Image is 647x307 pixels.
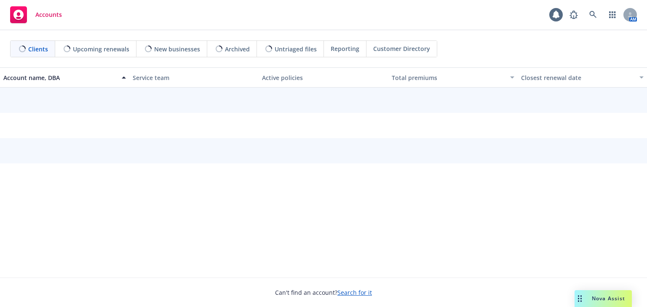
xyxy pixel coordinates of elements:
button: Closest renewal date [518,67,647,88]
span: Nova Assist [592,295,625,302]
button: Active policies [259,67,388,88]
button: Nova Assist [575,290,632,307]
span: New businesses [154,45,200,53]
div: Drag to move [575,290,585,307]
span: Untriaged files [275,45,317,53]
button: Total premiums [388,67,518,88]
div: Service team [133,73,255,82]
a: Switch app [604,6,621,23]
span: Customer Directory [373,44,430,53]
div: Closest renewal date [521,73,634,82]
span: Clients [28,45,48,53]
span: Upcoming renewals [73,45,129,53]
a: Search [585,6,602,23]
span: Accounts [35,11,62,18]
div: Account name, DBA [3,73,117,82]
a: Search for it [337,288,372,296]
span: Reporting [331,44,359,53]
span: Archived [225,45,250,53]
div: Total premiums [392,73,505,82]
a: Report a Bug [565,6,582,23]
span: Can't find an account? [275,288,372,297]
button: Service team [129,67,259,88]
a: Accounts [7,3,65,27]
div: Active policies [262,73,385,82]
